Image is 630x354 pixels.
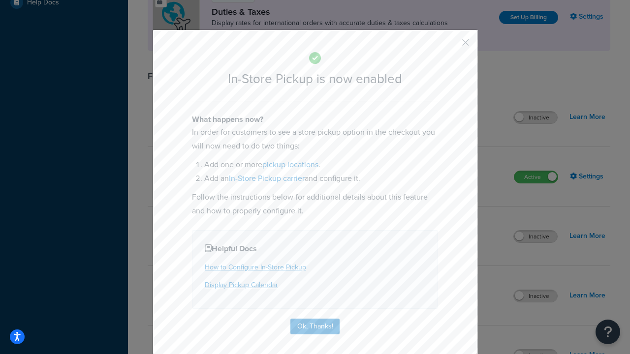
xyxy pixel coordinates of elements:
a: In-Store Pickup carrier [229,173,305,184]
h2: In-Store Pickup is now enabled [192,72,438,86]
p: Follow the instructions below for additional details about this feature and how to properly confi... [192,190,438,218]
li: Add one or more . [204,158,438,172]
h4: Helpful Docs [205,243,425,255]
button: Ok, Thanks! [290,319,340,334]
a: pickup locations [262,159,318,170]
li: Add an and configure it. [204,172,438,185]
p: In order for customers to see a store pickup option in the checkout you will now need to do two t... [192,125,438,153]
a: Display Pickup Calendar [205,280,278,290]
h4: What happens now? [192,114,438,125]
a: How to Configure In-Store Pickup [205,262,306,272]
